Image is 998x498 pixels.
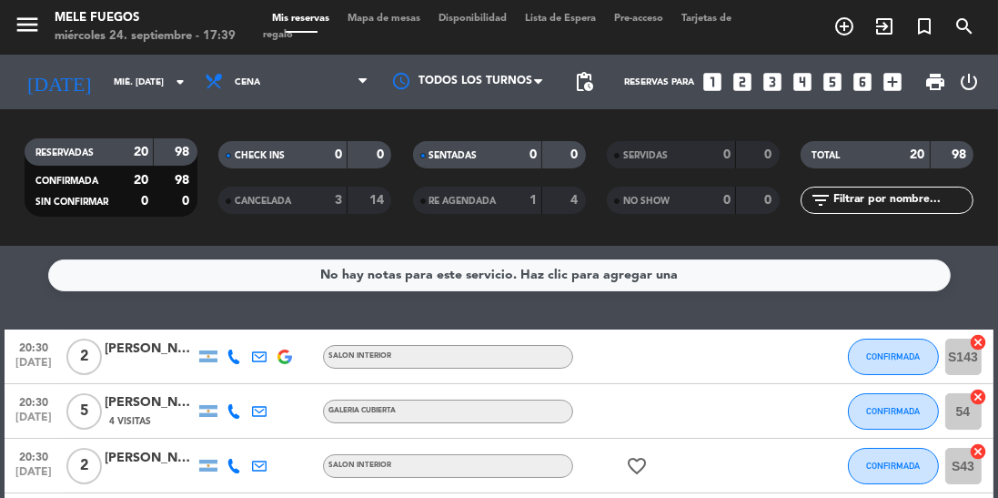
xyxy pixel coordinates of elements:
span: 5 [66,393,102,430]
span: CONFIRMADA [866,351,920,361]
strong: 0 [723,148,731,161]
strong: 0 [764,148,775,161]
i: looks_one [701,70,724,94]
strong: 3 [335,194,342,207]
i: power_settings_new [958,71,980,93]
i: exit_to_app [873,15,895,37]
i: cancel [970,388,988,406]
strong: 0 [141,195,148,208]
span: CONFIRMADA [866,406,920,416]
span: Mapa de mesas [338,14,429,24]
strong: 0 [570,148,581,161]
span: 4 Visitas [109,414,151,429]
button: CONFIRMADA [848,339,939,375]
strong: 0 [377,148,388,161]
div: LOG OUT [953,55,984,109]
span: RE AGENDADA [429,197,497,206]
i: looks_6 [851,70,874,94]
i: search [953,15,975,37]
button: menu [14,11,41,45]
strong: 4 [570,194,581,207]
i: cancel [970,333,988,351]
strong: 20 [134,146,148,158]
span: Reservas para [624,77,694,87]
span: Pre-acceso [605,14,672,24]
span: SIN CONFIRMAR [35,198,108,207]
span: Mis reservas [263,14,338,24]
i: add_box [881,70,904,94]
span: CANCELADA [235,197,291,206]
span: CONFIRMADA [866,461,920,471]
span: [DATE] [11,357,56,378]
i: [DATE] [14,63,105,101]
span: [DATE] [11,412,56,432]
strong: 98 [175,146,193,158]
i: turned_in_not [913,15,935,37]
i: looks_two [731,70,754,94]
i: favorite_border [626,455,648,477]
strong: 0 [764,194,775,207]
i: looks_5 [821,70,844,94]
strong: 1 [529,194,537,207]
span: 2 [66,339,102,375]
img: google-logo.png [277,350,292,364]
i: menu [14,11,41,38]
button: CONFIRMADA [848,393,939,430]
div: miércoles 24. septiembre - 17:39 [55,27,236,46]
span: 20:30 [11,336,56,357]
span: RESERVADAS [35,148,94,158]
i: cancel [970,442,988,461]
strong: 20 [911,148,925,161]
span: print [924,71,946,93]
span: pending_actions [573,71,595,93]
span: CHECK INS [235,151,285,160]
i: arrow_drop_down [169,71,191,93]
span: SALON INTERIOR [328,352,391,360]
span: [DATE] [11,466,56,487]
span: Cena [235,77,260,87]
span: SALON INTERIOR [328,462,391,469]
strong: 98 [952,148,970,161]
strong: 0 [723,194,731,207]
i: filter_list [810,189,832,211]
span: CONFIRMADA [35,177,98,186]
i: looks_3 [761,70,784,94]
strong: 0 [335,148,342,161]
input: Filtrar por nombre... [832,190,973,210]
div: Mele Fuegos [55,9,236,27]
span: Lista de Espera [516,14,605,24]
span: NO SHOW [623,197,670,206]
i: looks_4 [791,70,814,94]
span: 20:30 [11,445,56,466]
button: CONFIRMADA [848,448,939,484]
div: [PERSON_NAME] [105,448,196,469]
span: 20:30 [11,391,56,412]
span: GALERIA CUBIERTA [328,407,396,414]
strong: 98 [175,174,193,187]
span: TOTAL [812,151,840,160]
span: 2 [66,448,102,484]
strong: 0 [182,195,193,208]
i: add_circle_outline [833,15,855,37]
span: SERVIDAS [623,151,668,160]
span: Disponibilidad [429,14,516,24]
strong: 0 [529,148,537,161]
strong: 20 [134,174,148,187]
span: SENTADAS [429,151,478,160]
div: [PERSON_NAME] [105,339,196,360]
div: No hay notas para este servicio. Haz clic para agregar una [320,265,678,286]
strong: 14 [369,194,388,207]
div: [PERSON_NAME] [105,392,196,413]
